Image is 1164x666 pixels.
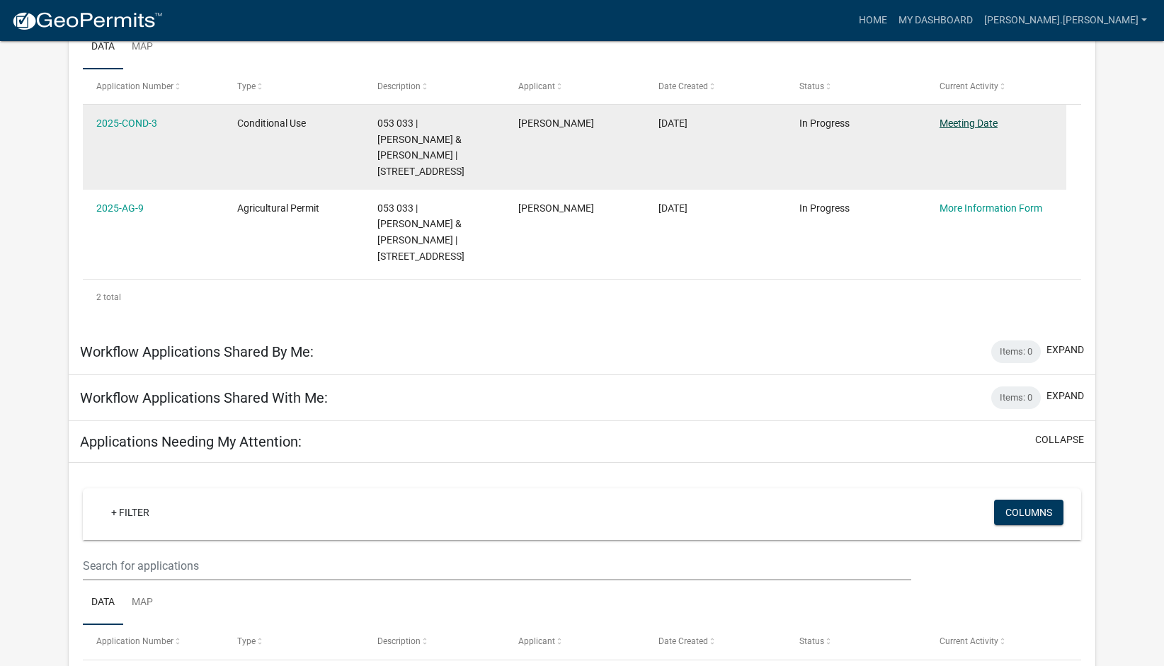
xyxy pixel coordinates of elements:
[100,500,161,525] a: + Filter
[80,389,328,406] h5: Workflow Applications Shared With Me:
[83,69,223,103] datatable-header-cell: Application Number
[504,69,644,103] datatable-header-cell: Applicant
[940,636,998,646] span: Current Activity
[658,636,708,646] span: Date Created
[991,386,1041,409] div: Items: 0
[978,7,1153,34] a: [PERSON_NAME].[PERSON_NAME]
[518,636,555,646] span: Applicant
[518,117,594,129] span: Deb DeRoche
[994,500,1063,525] button: Columns
[518,202,594,214] span: Deb DeRoche
[83,625,223,659] datatable-header-cell: Application Number
[658,81,708,91] span: Date Created
[224,625,364,659] datatable-header-cell: Type
[80,343,314,360] h5: Workflow Applications Shared By Me:
[377,81,421,91] span: Description
[364,69,504,103] datatable-header-cell: Description
[96,81,173,91] span: Application Number
[518,81,555,91] span: Applicant
[504,625,644,659] datatable-header-cell: Applicant
[658,117,687,129] span: 08/01/2025
[799,636,824,646] span: Status
[123,580,161,626] a: Map
[83,580,123,626] a: Data
[926,625,1066,659] datatable-header-cell: Current Activity
[83,25,123,70] a: Data
[96,636,173,646] span: Application Number
[83,551,911,580] input: Search for applications
[645,69,785,103] datatable-header-cell: Date Created
[785,625,925,659] datatable-header-cell: Status
[926,69,1066,103] datatable-header-cell: Current Activity
[785,69,925,103] datatable-header-cell: Status
[377,636,421,646] span: Description
[645,625,785,659] datatable-header-cell: Date Created
[237,202,319,214] span: Agricultural Permit
[1046,343,1084,357] button: expand
[799,81,824,91] span: Status
[940,117,998,129] a: Meeting Date
[893,7,978,34] a: My Dashboard
[237,81,256,91] span: Type
[991,340,1041,363] div: Items: 0
[377,117,464,177] span: 053 033 | DEROCHE STEVEN J & DEBORAH L | 297 Anchor Pointe Drive, Eatonton, GA. 31024
[224,69,364,103] datatable-header-cell: Type
[96,117,157,129] a: 2025-COND-3
[237,117,306,129] span: Conditional Use
[799,117,850,129] span: In Progress
[96,202,144,214] a: 2025-AG-9
[377,202,464,262] span: 053 033 | DEROCHE STEVEN J & DEBORAH L | 297 ANCHOR POINTE DR | Horse Barn
[237,636,256,646] span: Type
[80,433,302,450] h5: Applications Needing My Attention:
[364,625,504,659] datatable-header-cell: Description
[940,202,1042,214] a: More Information Form
[853,7,893,34] a: Home
[799,202,850,214] span: In Progress
[940,81,998,91] span: Current Activity
[1046,389,1084,403] button: expand
[123,25,161,70] a: Map
[83,280,1081,315] div: 2 total
[658,202,687,214] span: 07/31/2025
[1035,432,1084,447] button: collapse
